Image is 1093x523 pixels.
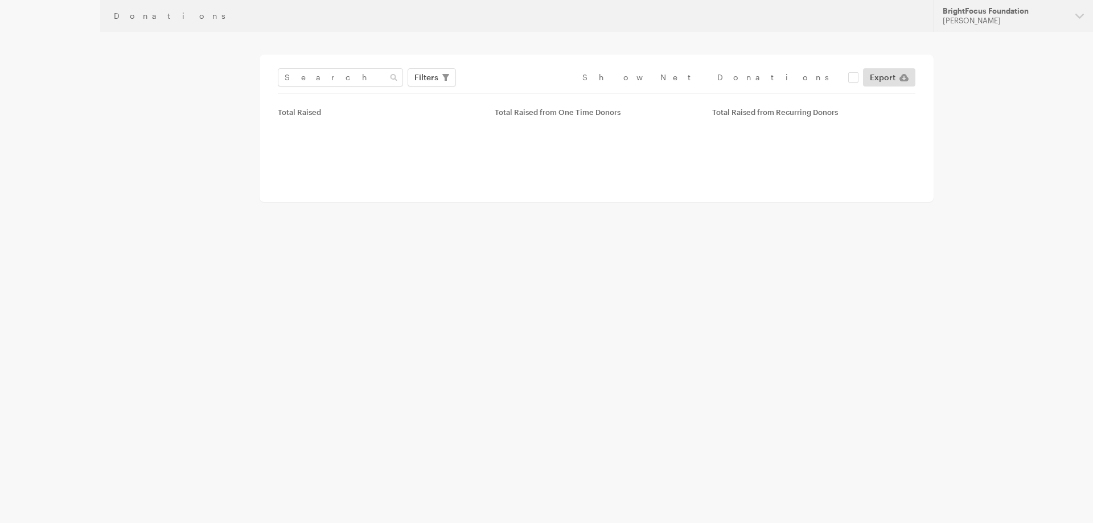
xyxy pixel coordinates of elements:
[863,68,915,87] a: Export
[495,108,698,117] div: Total Raised from One Time Donors
[408,68,456,87] button: Filters
[414,71,438,84] span: Filters
[870,71,895,84] span: Export
[278,108,481,117] div: Total Raised
[943,16,1066,26] div: [PERSON_NAME]
[278,68,403,87] input: Search Name & Email
[943,6,1066,16] div: BrightFocus Foundation
[712,108,915,117] div: Total Raised from Recurring Donors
